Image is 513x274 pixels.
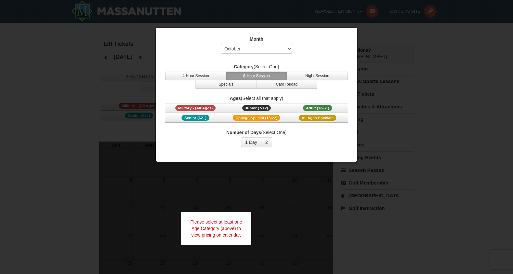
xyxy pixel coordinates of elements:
span: All Ages Specials [299,115,336,121]
strong: Number of Days [226,130,261,135]
strong: Month [250,36,263,42]
span: Senior (62+) [181,115,209,121]
span: Military - (All Ages) [175,105,216,111]
button: 2 [261,137,272,147]
strong: Ages [230,96,241,101]
span: College Special (18-22) [233,115,281,121]
label: (Select One) [164,63,349,70]
label: (Select all that apply) [164,95,349,102]
button: Junior (7-12) [226,103,287,113]
button: Night Session [287,72,348,80]
button: Military - (All Ages) [165,103,226,113]
button: Specials [195,80,256,89]
button: All Ages Specials [287,113,348,123]
label: (Select One) [164,129,349,136]
span: Adult (13-61) [303,105,332,111]
div: Please select at least one Age Category (above) to view pricing on calendar. [181,212,251,245]
span: Junior (7-12) [242,105,271,111]
button: College Special (18-22) [226,113,287,123]
button: Card Reload [256,80,317,89]
button: 4-Hour Session [165,72,226,80]
button: Senior (62+) [165,113,226,123]
button: 8-Hour Session [226,72,287,80]
button: Adult (13-61) [287,103,348,113]
button: 1 Day [241,137,261,147]
strong: Category [234,64,254,69]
